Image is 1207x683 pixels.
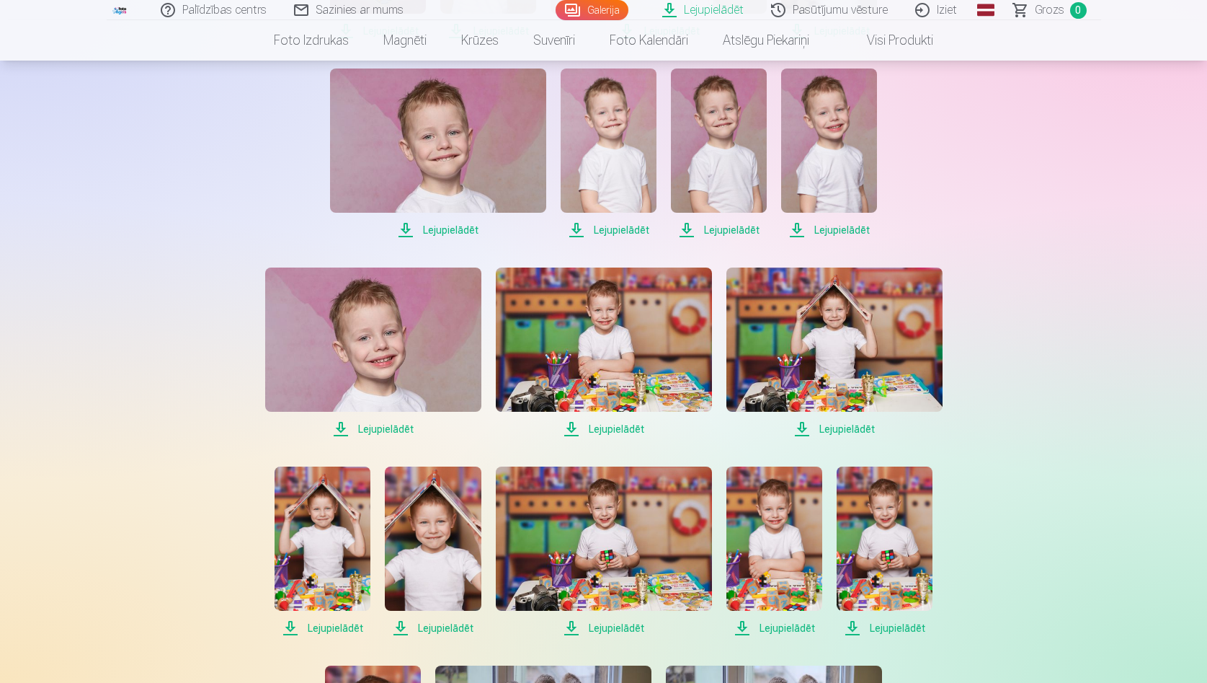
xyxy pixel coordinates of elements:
[827,20,950,61] a: Visi produkti
[366,20,444,61] a: Magnēti
[496,620,712,637] span: Lejupielādēt
[671,69,767,239] a: Lejupielādēt
[516,20,592,61] a: Suvenīri
[726,420,943,438] span: Lejupielādēt
[275,620,370,637] span: Lejupielādēt
[444,20,516,61] a: Krūzes
[496,268,712,438] a: Lejupielādēt
[837,467,932,637] a: Lejupielādēt
[781,69,877,239] a: Lejupielādēt
[837,620,932,637] span: Lejupielādēt
[385,467,481,637] a: Lejupielādēt
[496,420,712,438] span: Lejupielādēt
[496,467,712,637] a: Lejupielādēt
[330,69,546,239] a: Lejupielādēt
[1035,1,1064,19] span: Grozs
[726,467,822,637] a: Lejupielādēt
[257,20,366,61] a: Foto izdrukas
[671,221,767,239] span: Lejupielādēt
[726,268,943,438] a: Lejupielādēt
[112,6,128,14] img: /fa1
[592,20,705,61] a: Foto kalendāri
[265,268,481,438] a: Lejupielādēt
[385,620,481,637] span: Lejupielādēt
[705,20,827,61] a: Atslēgu piekariņi
[275,467,370,637] a: Lejupielādēt
[561,69,656,239] a: Lejupielādēt
[265,420,481,438] span: Lejupielādēt
[330,221,546,239] span: Lejupielādēt
[1070,2,1087,19] span: 0
[781,221,877,239] span: Lejupielādēt
[726,620,822,637] span: Lejupielādēt
[561,221,656,239] span: Lejupielādēt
